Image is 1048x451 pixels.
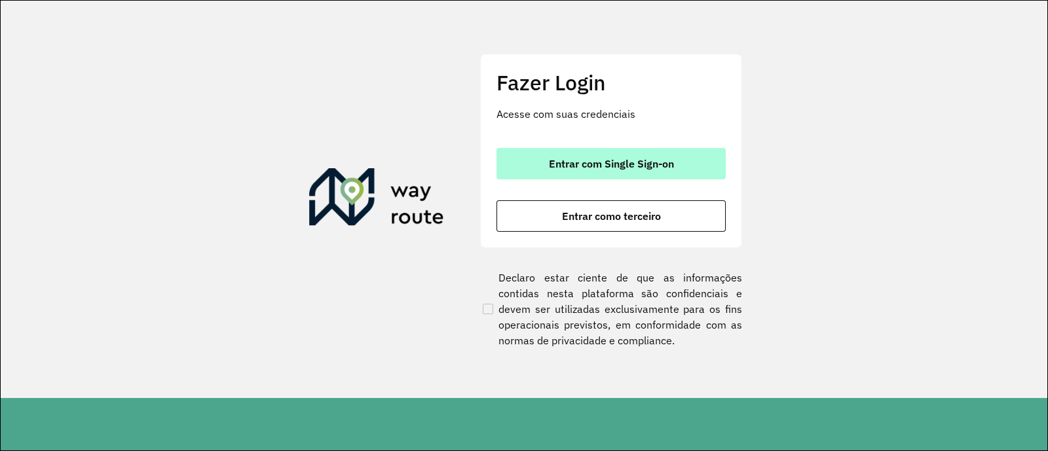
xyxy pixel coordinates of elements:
label: Declaro estar ciente de que as informações contidas nesta plataforma são confidenciais e devem se... [480,270,742,348]
h2: Fazer Login [496,70,726,95]
p: Acesse com suas credenciais [496,106,726,122]
span: Entrar como terceiro [562,211,661,221]
img: Roteirizador AmbevTech [309,168,444,231]
button: button [496,200,726,232]
span: Entrar com Single Sign-on [549,158,674,169]
button: button [496,148,726,179]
